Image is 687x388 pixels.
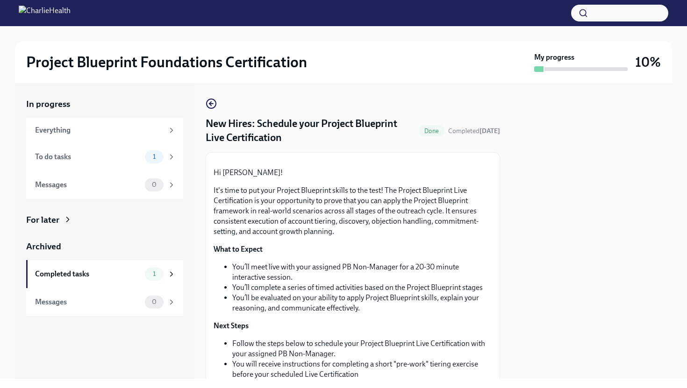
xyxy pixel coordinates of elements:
li: You’ll complete a series of timed activities based on the Project Blueprint stages [232,282,492,293]
strong: [DATE] [479,127,500,135]
img: CharlieHealth [19,6,71,21]
span: 1 [147,153,161,160]
div: For later [26,214,59,226]
div: Everything [35,125,164,135]
h2: Project Blueprint Foundations Certification [26,53,307,71]
div: Messages [35,180,141,190]
a: Messages0 [26,171,183,199]
span: 0 [146,298,162,305]
span: 0 [146,181,162,188]
span: Completed [448,127,500,135]
li: You’ll meet live with your assigned PB Non-Manager for a 20-30 minute interactive session. [232,262,492,282]
span: 1 [147,270,161,277]
a: Archived [26,240,183,253]
p: It's time to put your Project Blueprint skills to the test! The Project Blueprint Live Certificat... [214,185,492,237]
a: To do tasks1 [26,143,183,171]
div: Messages [35,297,141,307]
h3: 10% [635,54,661,71]
li: You’ll be evaluated on your ability to apply Project Blueprint skills, explain your reasoning, an... [232,293,492,313]
div: Completed tasks [35,269,141,279]
h4: New Hires: Schedule your Project Blueprint Live Certification [206,117,415,145]
a: Everything [26,118,183,143]
div: To do tasks [35,152,141,162]
a: In progress [26,98,183,110]
span: Done [419,127,444,134]
strong: Next Steps [214,321,249,330]
li: Follow the steps below to schedule your Project Blueprint Live Certification with your assigned P... [232,339,492,359]
span: September 30th, 2025 19:38 [448,127,500,135]
p: Hi [PERSON_NAME]! [214,168,492,178]
a: Completed tasks1 [26,260,183,288]
a: Messages0 [26,288,183,316]
strong: What to Expect [214,245,263,254]
a: For later [26,214,183,226]
li: You will receive instructions for completing a short "pre-work" tiering exercise before your sche... [232,359,492,380]
strong: My progress [534,52,574,63]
